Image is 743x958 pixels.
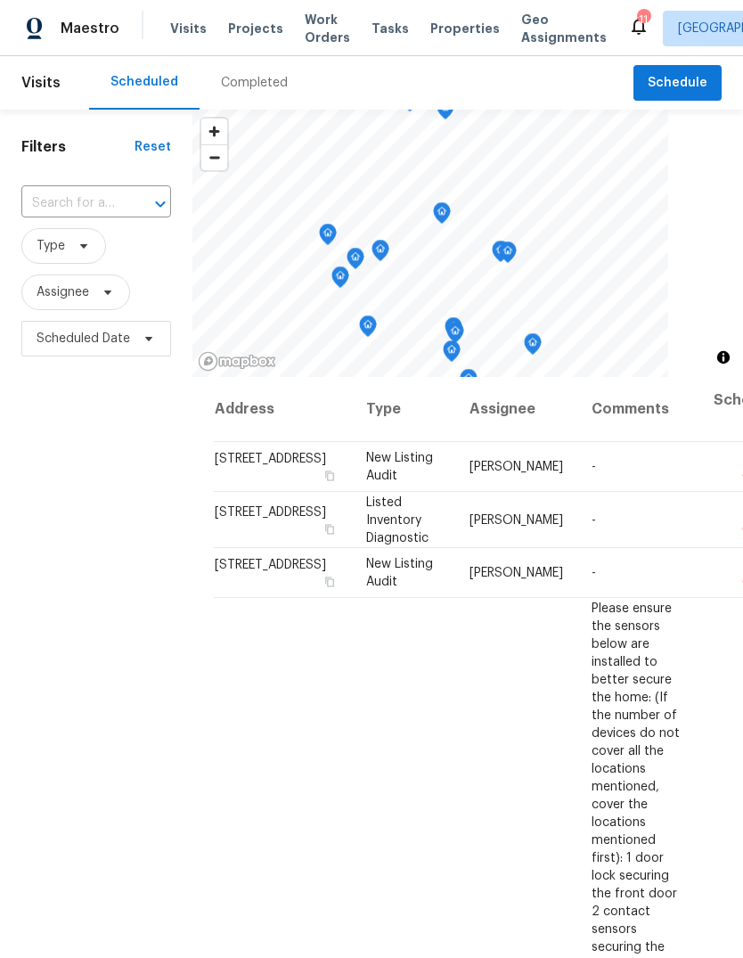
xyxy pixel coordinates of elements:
[433,202,451,230] div: Map marker
[371,240,389,267] div: Map marker
[633,65,722,102] button: Schedule
[322,468,338,484] button: Copy Address
[499,242,517,269] div: Map marker
[648,72,707,94] span: Schedule
[455,377,577,442] th: Assignee
[446,322,464,349] div: Map marker
[322,520,338,536] button: Copy Address
[713,347,734,368] button: Toggle attribution
[592,461,596,473] span: -
[201,144,227,170] button: Zoom out
[469,567,563,579] span: [PERSON_NAME]
[524,333,542,361] div: Map marker
[492,241,510,268] div: Map marker
[366,495,429,544] span: Listed Inventory Diagnostic
[521,11,607,46] span: Geo Assignments
[135,138,171,156] div: Reset
[215,453,326,465] span: [STREET_ADDRESS]
[305,11,350,46] span: Work Orders
[469,461,563,473] span: [PERSON_NAME]
[148,192,173,217] button: Open
[352,377,455,442] th: Type
[347,248,364,275] div: Map marker
[192,110,668,377] canvas: Map
[319,224,337,251] div: Map marker
[37,283,89,301] span: Assignee
[430,20,500,37] span: Properties
[61,20,119,37] span: Maestro
[37,237,65,255] span: Type
[637,11,649,29] div: 11
[371,22,409,35] span: Tasks
[469,513,563,526] span: [PERSON_NAME]
[21,190,121,217] input: Search for an address...
[366,558,433,588] span: New Listing Audit
[443,340,461,368] div: Map marker
[215,505,326,518] span: [STREET_ADDRESS]
[592,513,596,526] span: -
[228,20,283,37] span: Projects
[21,63,61,102] span: Visits
[198,351,276,372] a: Mapbox homepage
[577,377,699,442] th: Comments
[170,20,207,37] span: Visits
[21,138,135,156] h1: Filters
[331,266,349,294] div: Map marker
[37,330,130,348] span: Scheduled Date
[445,317,462,345] div: Map marker
[437,98,454,126] div: Map marker
[201,145,227,170] span: Zoom out
[366,452,433,482] span: New Listing Audit
[460,369,478,397] div: Map marker
[110,73,178,91] div: Scheduled
[221,74,288,92] div: Completed
[201,119,227,144] button: Zoom in
[359,315,377,343] div: Map marker
[592,567,596,579] span: -
[215,559,326,571] span: [STREET_ADDRESS]
[322,574,338,590] button: Copy Address
[214,377,352,442] th: Address
[718,348,729,367] span: Toggle attribution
